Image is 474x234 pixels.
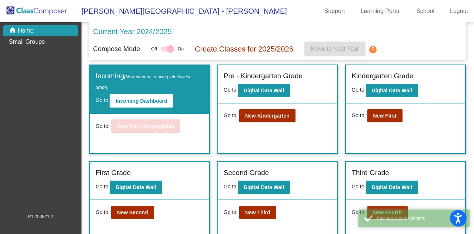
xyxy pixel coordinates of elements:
[372,88,412,93] b: Digital Data Wall
[245,113,290,119] b: New Kindergarten
[74,5,287,17] span: [PERSON_NAME][GEOGRAPHIC_DATA] - [PERSON_NAME]
[304,42,365,56] button: Move to Next Year
[224,184,238,189] span: Go to:
[318,5,351,17] a: Support
[18,26,34,35] p: Home
[111,119,180,133] button: New Pre - Kindergarten
[224,168,269,178] label: Second Grade
[311,46,359,52] span: Move to Next Year
[224,208,238,216] span: Go to:
[93,26,171,37] p: Current Year 2024/2025
[224,87,238,93] span: Go to:
[224,112,238,119] span: Go to:
[96,122,110,130] span: Go to:
[96,71,204,92] label: Incoming
[351,112,365,119] span: Go to:
[239,109,296,122] button: New Kindergarten
[367,206,408,219] button: New Fourth
[244,88,284,93] b: Digital Data Wall
[93,44,140,54] p: Compose Mode
[96,74,190,90] span: (New students moving into lowest grade)
[110,181,162,194] button: Digital Data Wall
[96,168,131,178] label: First Grade
[367,109,403,122] button: New First
[351,168,389,178] label: Third Grade
[110,94,173,108] button: Incoming Dashboard
[116,184,156,190] b: Digital Data Wall
[151,46,157,52] span: Off
[96,184,110,189] span: Go to:
[372,184,412,190] b: Digital Data Wall
[351,184,365,189] span: Go to:
[117,210,148,215] b: New Second
[116,98,167,104] b: Incoming Dashboard
[111,206,154,219] button: New Second
[245,210,270,215] b: New Third
[238,181,290,194] button: Digital Data Wall
[373,113,397,119] b: New First
[366,84,418,97] button: Digital Data Wall
[366,181,418,194] button: Digital Data Wall
[9,37,45,46] p: Small Groups
[351,71,413,82] label: Kindergarten Grade
[117,123,174,129] b: New Pre - Kindergarten
[244,184,284,190] b: Digital Data Wall
[355,5,407,17] a: Learning Portal
[238,84,290,97] button: Digital Data Wall
[239,206,276,219] button: New Third
[224,71,303,82] label: Pre - Kindergarten Grade
[368,45,377,54] mat-icon: help
[195,43,293,55] p: Create Classes for 2025/2026
[410,5,440,17] a: School
[444,5,474,17] a: Logout
[96,97,110,103] span: Go to:
[96,208,110,216] span: Go to:
[351,208,365,216] span: Go to:
[178,46,184,52] span: On
[9,26,18,35] mat-icon: home
[351,87,365,93] span: Go to:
